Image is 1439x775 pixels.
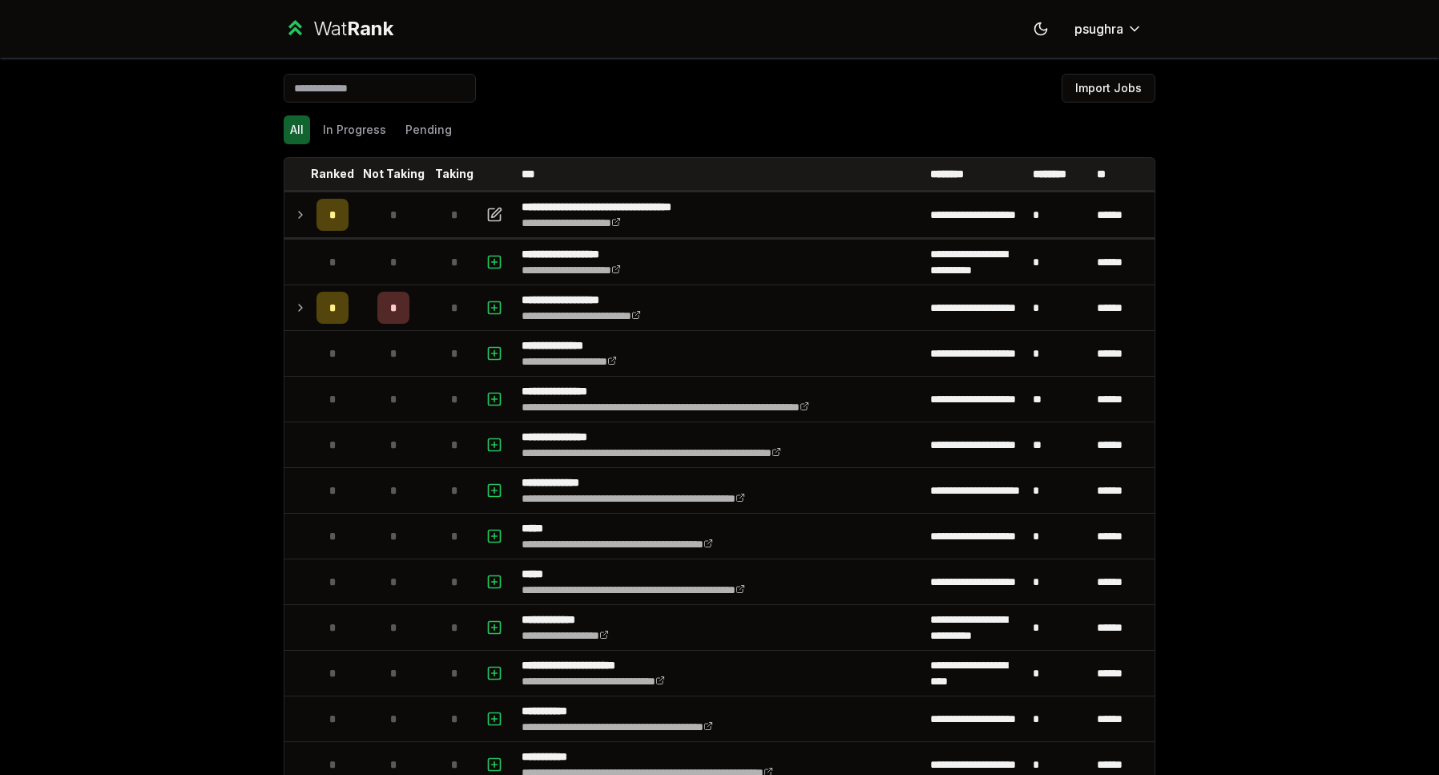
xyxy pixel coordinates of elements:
[363,166,425,182] p: Not Taking
[316,115,393,144] button: In Progress
[1062,14,1155,43] button: psughra
[313,16,393,42] div: Wat
[311,166,354,182] p: Ranked
[347,17,393,40] span: Rank
[435,166,474,182] p: Taking
[1062,74,1155,103] button: Import Jobs
[284,115,310,144] button: All
[1074,19,1123,38] span: psughra
[399,115,458,144] button: Pending
[284,16,393,42] a: WatRank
